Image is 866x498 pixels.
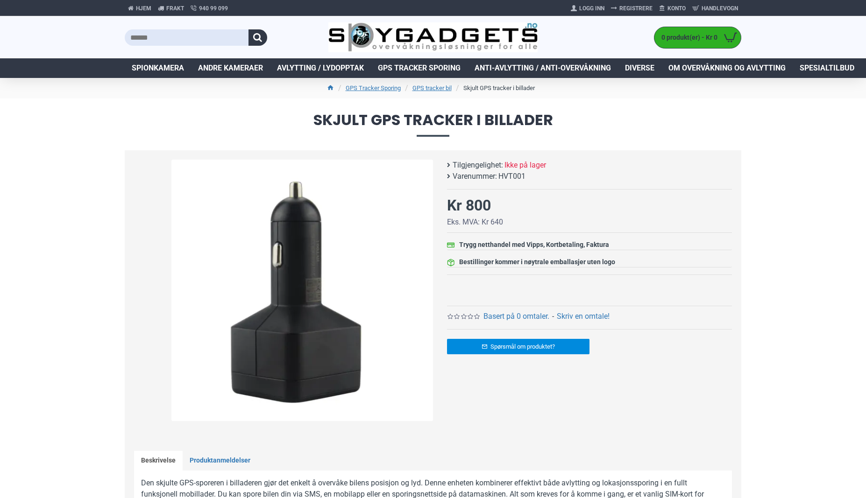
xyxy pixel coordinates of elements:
span: 940 99 099 [199,4,228,13]
span: Spionkamera [132,63,184,74]
b: Varenummer: [453,171,497,182]
a: Avlytting / Lydopptak [270,58,371,78]
span: Konto [667,4,686,13]
img: SpyGadgets.no [328,22,538,53]
a: Om overvåkning og avlytting [661,58,793,78]
div: Kr 800 [447,194,491,217]
a: Handlevogn [689,1,741,16]
span: Andre kameraer [198,63,263,74]
a: 0 produkt(er) - Kr 0 [654,27,741,48]
span: Handlevogn [702,4,738,13]
span: Registrere [619,4,653,13]
b: - [552,312,554,321]
a: GPS Tracker Sporing [371,58,468,78]
b: Tilgjengelighet: [453,160,503,171]
span: Ikke på lager [504,160,546,171]
a: Skriv en omtale! [557,311,610,322]
img: Skjult GPS tracker i billader - SpyGadgets.no [171,160,433,421]
a: Andre kameraer [191,58,270,78]
span: Skjult GPS tracker i billader [125,112,741,136]
span: Spesialtilbud [800,63,854,74]
a: Basert på 0 omtaler. [483,311,549,322]
a: GPS Tracker Sporing [346,84,401,93]
a: Produktanmeldelser [183,451,257,470]
span: Frakt [166,4,184,13]
span: Om overvåkning og avlytting [668,63,786,74]
a: Konto [656,1,689,16]
a: Spionkamera [125,58,191,78]
span: Diverse [625,63,654,74]
a: Diverse [618,58,661,78]
span: Hjem [136,4,151,13]
div: Trygg netthandel med Vipps, Kortbetaling, Faktura [459,240,609,250]
a: Spørsmål om produktet? [447,339,589,354]
a: GPS tracker bil [412,84,452,93]
span: HVT001 [498,171,525,182]
span: Avlytting / Lydopptak [277,63,364,74]
span: Logg Inn [579,4,604,13]
a: Logg Inn [568,1,608,16]
a: Beskrivelse [134,451,183,470]
a: Registrere [608,1,656,16]
span: Anti-avlytting / Anti-overvåkning [475,63,611,74]
div: Bestillinger kommer i nøytrale emballasjer uten logo [459,257,615,267]
span: GPS Tracker Sporing [378,63,461,74]
span: 0 produkt(er) - Kr 0 [654,33,720,42]
a: Anti-avlytting / Anti-overvåkning [468,58,618,78]
a: Spesialtilbud [793,58,861,78]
